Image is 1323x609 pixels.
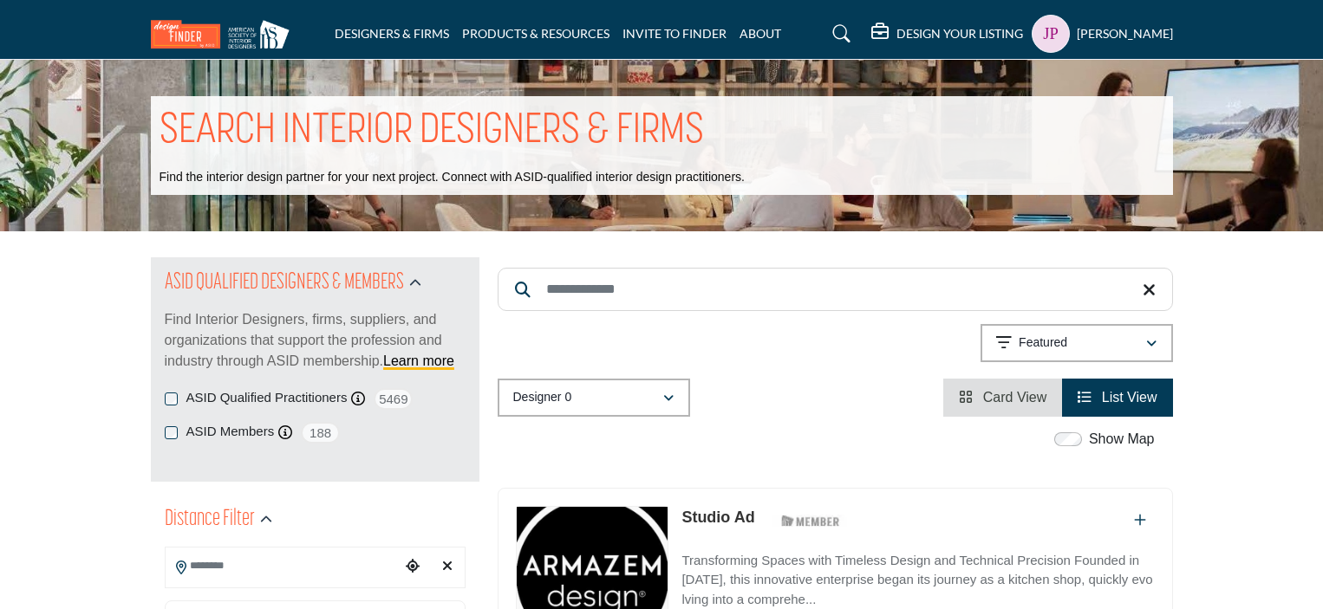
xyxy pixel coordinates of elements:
[983,390,1047,405] span: Card View
[186,422,275,442] label: ASID Members
[165,309,466,372] p: Find Interior Designers, firms, suppliers, and organizations that support the profession and indu...
[681,506,754,529] p: Studio Ad
[186,388,348,408] label: ASID Qualified Practitioners
[740,26,781,41] a: ABOUT
[335,26,449,41] a: DESIGNERS & FIRMS
[498,268,1173,311] input: Search Keyword
[160,105,704,159] h1: SEARCH INTERIOR DESIGNERS & FIRMS
[871,23,1023,44] div: DESIGN YOUR LISTING
[816,20,862,48] a: Search
[622,26,727,41] a: INVITE TO FINDER
[165,504,255,535] h2: Distance Filter
[166,549,400,583] input: Search Location
[1032,15,1070,53] button: Show hide supplier dropdown
[165,392,178,405] input: ASID Qualified Practitioners checkbox
[1019,334,1067,352] p: Featured
[498,379,690,417] button: Designer 0
[681,509,754,526] a: Studio Ad
[943,379,1062,417] li: Card View
[1134,513,1146,528] a: Add To List
[400,548,426,586] div: Choose your current location
[1078,390,1157,405] a: View List
[513,389,572,406] p: Designer 0
[772,510,850,532] img: ASID Members Badge Icon
[462,26,609,41] a: PRODUCTS & RESOURCES
[160,169,745,186] p: Find the interior design partner for your next project. Connect with ASID-qualified interior desi...
[1089,429,1155,450] label: Show Map
[301,422,340,444] span: 188
[896,26,1023,42] h5: DESIGN YOUR LISTING
[1077,25,1173,42] h5: [PERSON_NAME]
[383,353,454,368] a: Learn more
[959,390,1046,405] a: View Card
[981,324,1173,362] button: Featured
[1102,390,1157,405] span: List View
[1062,379,1172,417] li: List View
[165,268,404,299] h2: ASID QUALIFIED DESIGNERS & MEMBERS
[434,548,460,586] div: Clear search location
[374,388,413,410] span: 5469
[151,20,298,49] img: Site Logo
[165,426,178,439] input: ASID Members checkbox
